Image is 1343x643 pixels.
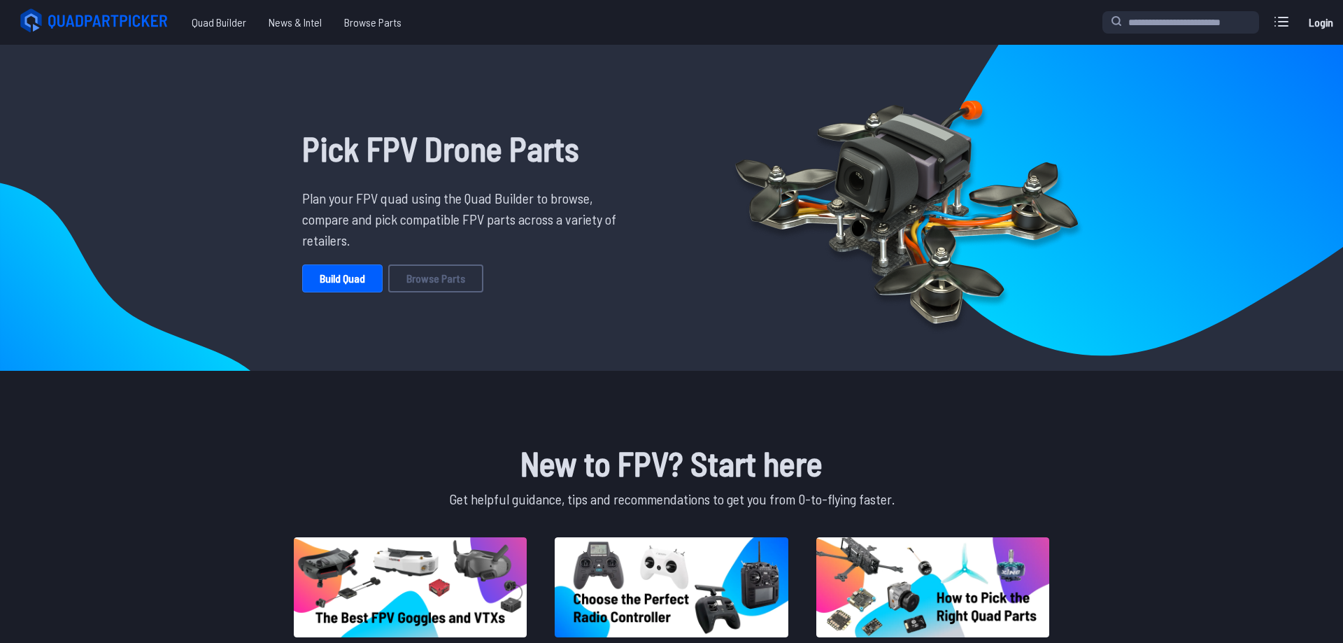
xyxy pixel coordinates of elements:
p: Plan your FPV quad using the Quad Builder to browse, compare and pick compatible FPV parts across... [302,188,627,250]
a: Build Quad [302,264,383,292]
h1: New to FPV? Start here [291,438,1052,488]
img: image of post [294,537,527,637]
p: Get helpful guidance, tips and recommendations to get you from 0-to-flying faster. [291,488,1052,509]
a: Login [1304,8,1337,36]
a: News & Intel [257,8,333,36]
a: Browse Parts [388,264,483,292]
img: image of post [816,537,1049,637]
img: Quadcopter [705,68,1108,348]
h1: Pick FPV Drone Parts [302,123,627,174]
img: image of post [555,537,788,637]
a: Browse Parts [333,8,413,36]
a: Quad Builder [180,8,257,36]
